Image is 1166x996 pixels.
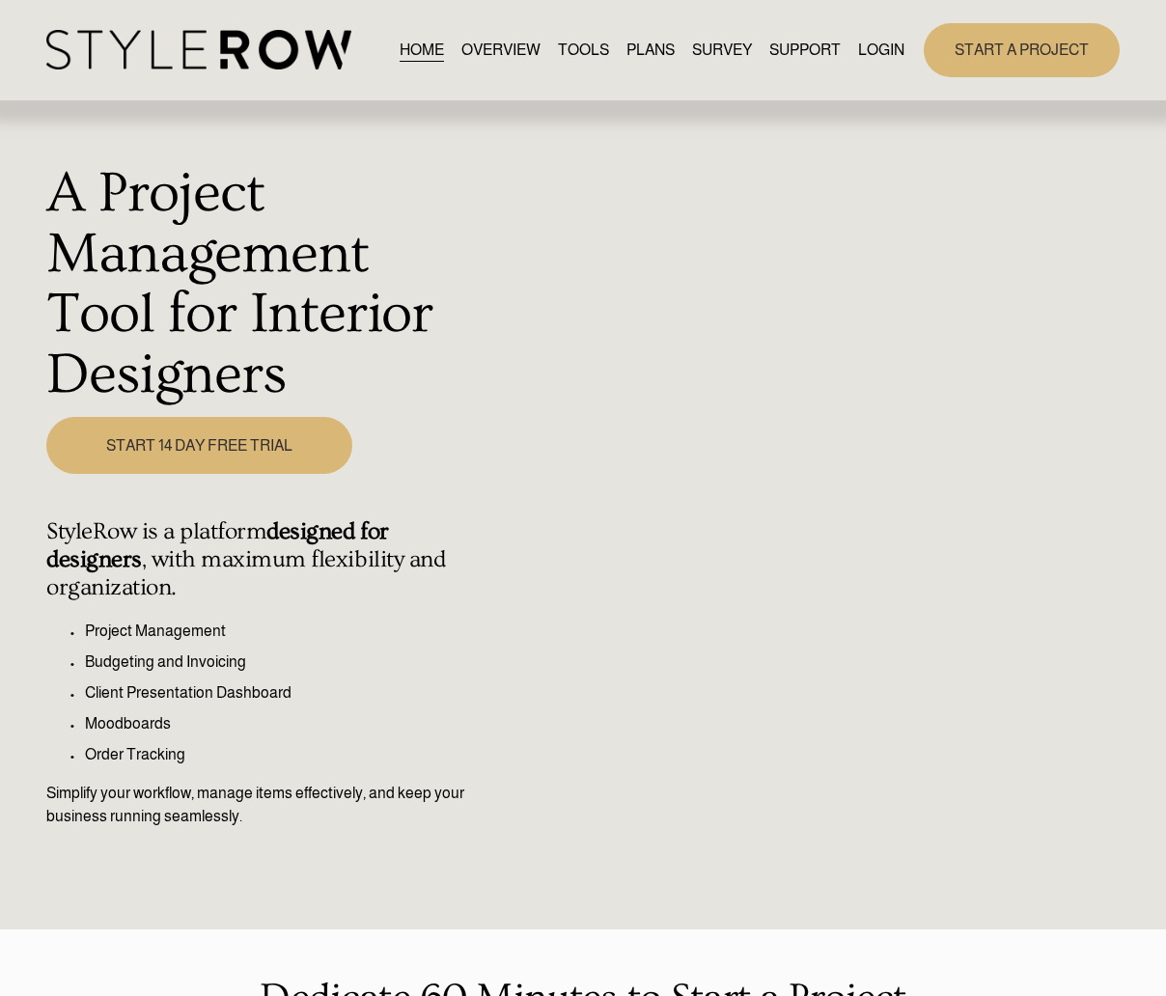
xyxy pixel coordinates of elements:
a: PLANS [626,37,675,63]
a: OVERVIEW [461,37,541,63]
p: Order Tracking [85,743,487,766]
p: Moodboards [85,712,487,735]
img: StyleRow [46,30,350,69]
a: START 14 DAY FREE TRIAL [46,417,351,474]
p: Simplify your workflow, manage items effectively, and keep your business running seamlessly. [46,782,487,828]
strong: designed for designers [46,518,394,572]
span: SUPPORT [769,39,841,62]
p: Project Management [85,620,487,643]
p: Client Presentation Dashboard [85,681,487,705]
a: START A PROJECT [924,23,1120,76]
p: Budgeting and Invoicing [85,650,487,674]
a: SURVEY [692,37,752,63]
h1: A Project Management Tool for Interior Designers [46,164,487,406]
h4: StyleRow is a platform , with maximum flexibility and organization. [46,518,487,602]
a: LOGIN [858,37,904,63]
a: HOME [400,37,444,63]
a: TOOLS [558,37,609,63]
a: folder dropdown [769,37,841,63]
